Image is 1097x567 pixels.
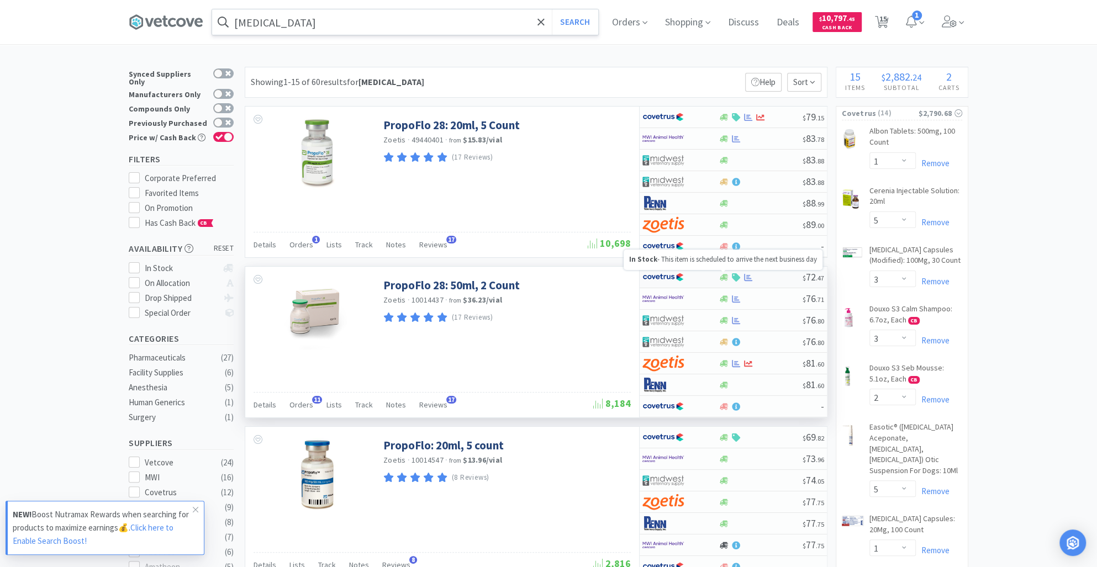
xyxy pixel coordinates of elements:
[452,152,493,163] p: (17 Reviews)
[803,360,806,368] span: $
[409,556,417,564] span: 8
[821,240,824,252] span: -
[803,153,824,166] span: 83
[871,19,893,29] a: 15
[225,531,234,544] div: ( 7 )
[842,365,853,387] img: ec7fd0c783c84d7a8e75c33fb1104fdb_399025.png
[873,71,930,82] div: .
[254,400,276,410] span: Details
[129,132,208,141] div: Price w/ Cash Back
[358,76,424,87] strong: [MEDICAL_DATA]
[383,295,406,305] a: Zoetis
[326,240,342,250] span: Lists
[642,216,684,233] img: a673e5ab4e5e497494167fe422e9a3ab.png
[787,73,821,92] span: Sort
[816,221,824,230] span: . 00
[642,377,684,393] img: e1133ece90fa4a959c5ae41b0808c578_9.png
[885,70,910,83] span: 2,882
[803,175,824,188] span: 83
[909,377,919,383] span: CB
[842,247,864,259] img: 5ad0b3e5a6ce4d9f8d44bac5a897b242_801021.png
[816,381,824,390] span: . 60
[355,240,373,250] span: Track
[816,317,824,325] span: . 80
[629,255,657,264] strong: In Stock
[816,114,824,122] span: . 15
[724,18,763,28] a: Discuss
[642,109,684,125] img: 77fca1acd8b6420a9015268ca798ef17_1.png
[412,295,444,305] span: 10014437
[642,537,684,553] img: f6b2451649754179b5b4e0c70c3f7cb0_2.png
[642,355,684,372] img: a673e5ab4e5e497494167fe422e9a3ab.png
[869,363,962,389] a: Douxo S3 Seb Mousse: 5.1oz, Each CB
[869,304,962,330] a: Douxo S3 Calm Shampoo: 6.7oz, Each CB
[642,130,684,147] img: f6b2451649754179b5b4e0c70c3f7cb0_2.png
[383,135,406,145] a: Zoetis
[642,515,684,532] img: e1133ece90fa4a959c5ae41b0808c578_9.png
[803,474,824,486] span: 74
[803,178,806,187] span: $
[642,269,684,285] img: 77fca1acd8b6420a9015268ca798ef17_1.png
[221,471,234,484] div: ( 16 )
[129,332,234,345] h5: Categories
[129,366,218,379] div: Facility Supplies
[145,471,213,484] div: MWI
[803,197,824,209] span: 88
[816,200,824,208] span: . 99
[803,517,824,529] span: 77
[816,520,824,528] span: . 75
[842,107,876,119] span: Covetrus
[869,422,962,480] a: Easotic® ([MEDICAL_DATA] Aceponate, [MEDICAL_DATA], [MEDICAL_DATA]) Otic Suspension For Dogs: 10Ml
[642,312,684,328] img: 4dd14cff54a648ac9e977f0c5da9bc2e_5.png
[254,240,276,250] span: Details
[419,400,447,410] span: Reviews
[803,157,806,165] span: $
[803,295,806,304] span: $
[408,295,410,305] span: ·
[916,217,950,227] a: Remove
[918,107,962,119] div: $2,790.68
[819,25,855,32] span: Cash Back
[225,381,234,394] div: ( 5 )
[803,434,806,442] span: $
[225,396,234,409] div: ( 1 )
[412,135,444,145] span: 49440401
[803,335,824,348] span: 76
[129,437,234,449] h5: Suppliers
[445,135,447,145] span: ·
[251,75,424,89] div: Showing 1-15 of 60 results
[869,126,962,152] a: Albon Tablets: 500mg, 100 Count
[803,132,824,145] span: 83
[355,400,373,410] span: Track
[214,243,234,255] span: reset
[129,351,218,364] div: Pharmaceuticals
[419,240,447,250] span: Reviews
[289,400,313,410] span: Orders
[946,70,952,83] span: 2
[803,538,824,551] span: 77
[225,366,234,379] div: ( 6 )
[913,72,921,83] span: 24
[803,200,806,208] span: $
[347,76,424,87] span: for
[772,18,804,28] a: Deals
[803,221,806,230] span: $
[1059,529,1086,556] div: Open Intercom Messenger
[449,136,461,144] span: from
[145,218,214,228] span: Has Cash Back
[803,520,806,528] span: $
[816,542,824,550] span: . 75
[221,351,234,364] div: ( 27 )
[642,173,684,190] img: 4dd14cff54a648ac9e977f0c5da9bc2e_5.png
[449,296,461,304] span: from
[225,411,234,424] div: ( 1 )
[129,396,218,409] div: Human Generics
[803,110,824,123] span: 79
[816,295,824,304] span: . 71
[803,292,824,305] span: 76
[145,202,234,215] div: On Promotion
[803,338,806,347] span: $
[813,7,862,37] a: $10,797.45Cash Back
[13,508,193,548] p: Boost Nutramax Rewards when searching for products to maximize earnings💰.
[145,292,218,305] div: Drop Shipped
